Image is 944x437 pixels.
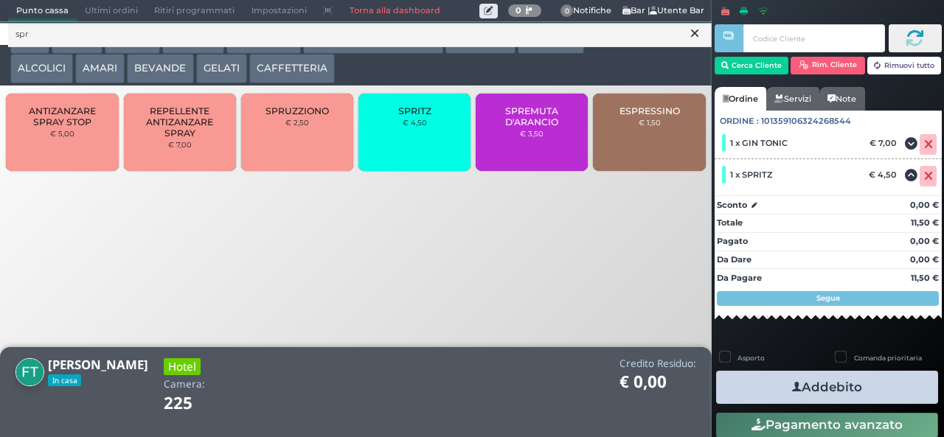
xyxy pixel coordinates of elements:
[717,254,752,265] strong: Da Dare
[743,24,884,52] input: Codice Cliente
[791,57,865,74] button: Rim. Cliente
[48,356,148,373] b: [PERSON_NAME]
[136,105,223,139] span: REPELLENTE ANTIZANZARE SPRAY
[730,169,772,180] span: 1 x SPRITZ
[398,105,431,116] span: SPRITZ
[867,138,904,148] div: € 7,00
[341,1,448,21] a: Torna alla dashboard
[911,217,939,228] strong: 11,50 €
[146,1,243,21] span: Ritiri programmati
[403,118,427,127] small: € 4,50
[164,358,201,375] h3: Hotel
[619,358,696,369] h4: Credito Residuo:
[730,138,788,148] span: 1 x GIN TONIC
[819,87,864,111] a: Note
[715,87,766,111] a: Ordine
[168,140,192,149] small: € 7,00
[488,105,576,127] span: SPREMUTA D'ARANCIO
[127,54,193,83] button: BEVANDE
[50,129,74,138] small: € 5,00
[717,217,743,228] strong: Totale
[639,118,661,127] small: € 1,50
[10,54,73,83] button: ALCOLICI
[761,115,851,127] span: 101359106324268544
[520,129,544,138] small: € 3,50
[164,394,234,413] h1: 225
[18,105,106,127] span: ANTIZANZARE SPRAY STOP
[196,54,247,83] button: GELATI
[75,54,125,83] button: AMARI
[249,54,335,83] button: CAFFETTERIA
[816,293,840,303] strong: Segue
[910,236,939,246] strong: 0,00 €
[8,22,712,48] input: Ricerca articolo
[911,273,939,283] strong: 11,50 €
[867,57,942,74] button: Rimuovi tutto
[243,1,315,21] span: Impostazioni
[717,236,748,246] strong: Pagato
[716,371,938,404] button: Addebito
[164,379,205,390] h4: Camera:
[717,199,747,211] strong: Sconto
[737,353,765,363] label: Asporto
[854,353,922,363] label: Comanda prioritaria
[619,373,696,391] h1: € 0,00
[265,105,329,116] span: SPRUZZIONO
[720,115,759,127] span: Ordine :
[15,358,44,387] img: FABIO TORTEROLO
[715,57,789,74] button: Cerca Cliente
[766,87,819,111] a: Servizi
[717,273,762,283] strong: Da Pagare
[560,4,574,18] span: 0
[910,254,939,265] strong: 0,00 €
[619,105,680,116] span: ESPRESSINO
[77,1,146,21] span: Ultimi ordini
[8,1,77,21] span: Punto cassa
[285,118,309,127] small: € 2,50
[867,169,904,180] div: € 4,50
[516,5,521,15] b: 0
[48,374,81,386] span: In casa
[910,200,939,210] strong: 0,00 €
